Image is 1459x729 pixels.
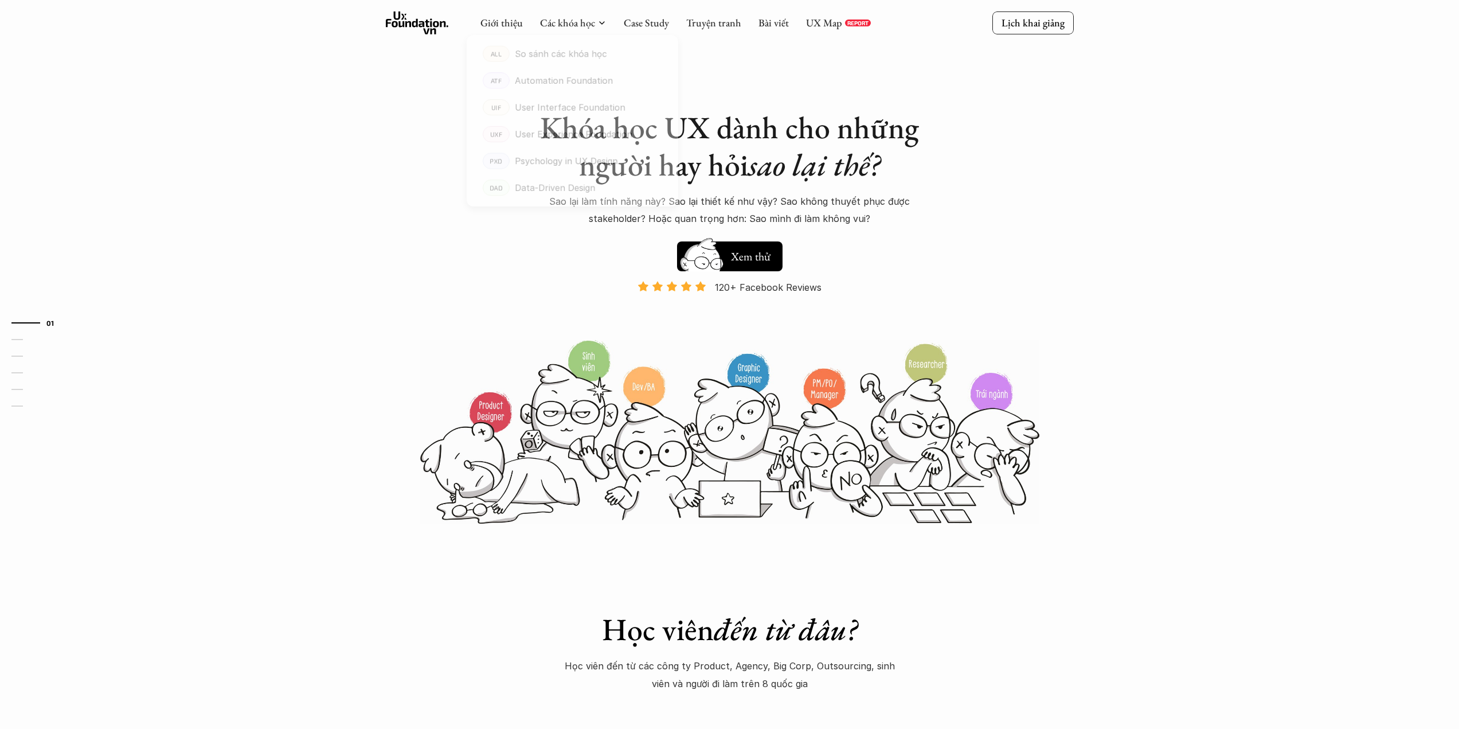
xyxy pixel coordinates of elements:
a: UIFUser Interface Foundation [466,94,678,121]
a: Case Study [624,16,669,29]
h5: Xem thử [731,248,770,264]
a: Lịch khai giảng [992,11,1074,34]
p: Lịch khai giảng [1002,16,1065,29]
p: Data-Driven Design [515,180,595,196]
p: User Experience Foundation [515,126,632,142]
a: ALLSo sánh các khóa học [466,40,678,67]
p: ALL [490,50,501,57]
a: PXDPsychology in UX Design [466,147,678,174]
p: Học viên đến từ các công ty Product, Agency, Big Corp, Outsourcing, sinh viên và người đi làm trê... [558,657,902,692]
a: 01 [11,316,66,330]
a: Truyện tranh [686,16,741,29]
p: UXF [490,130,502,138]
a: DADData-Driven Design [466,174,678,201]
p: So sánh các khóa học [515,46,607,62]
em: đến từ đâu? [714,609,857,649]
a: UX Map [806,16,842,29]
a: Giới thiệu [480,16,523,29]
p: DAD [489,184,502,192]
h1: Khóa học UX dành cho những người hay hỏi [529,109,930,184]
p: REPORT [847,20,869,26]
a: REPORT [845,20,871,26]
h1: Học viên [529,611,930,648]
a: Bài viết [758,16,789,29]
p: 120+ Facebook Reviews [715,279,822,296]
em: sao lại thế? [748,145,880,185]
p: UIF [491,103,501,111]
p: PXD [490,157,502,165]
p: ATF [490,77,501,84]
a: Các khóa học [540,16,595,29]
a: UXFUser Experience Foundation [466,120,678,147]
a: Xem thử [677,236,783,271]
a: ATFAutomation Foundation [466,67,678,94]
p: User Interface Foundation [515,99,625,115]
p: Psychology in UX Design [515,153,617,169]
p: Automation Foundation [515,72,613,88]
strong: 01 [46,319,54,327]
a: 120+ Facebook Reviews [628,280,832,338]
p: Sao lại làm tính năng này? Sao lại thiết kế như vậy? Sao không thuyết phục được stakeholder? Hoặc... [529,193,930,228]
